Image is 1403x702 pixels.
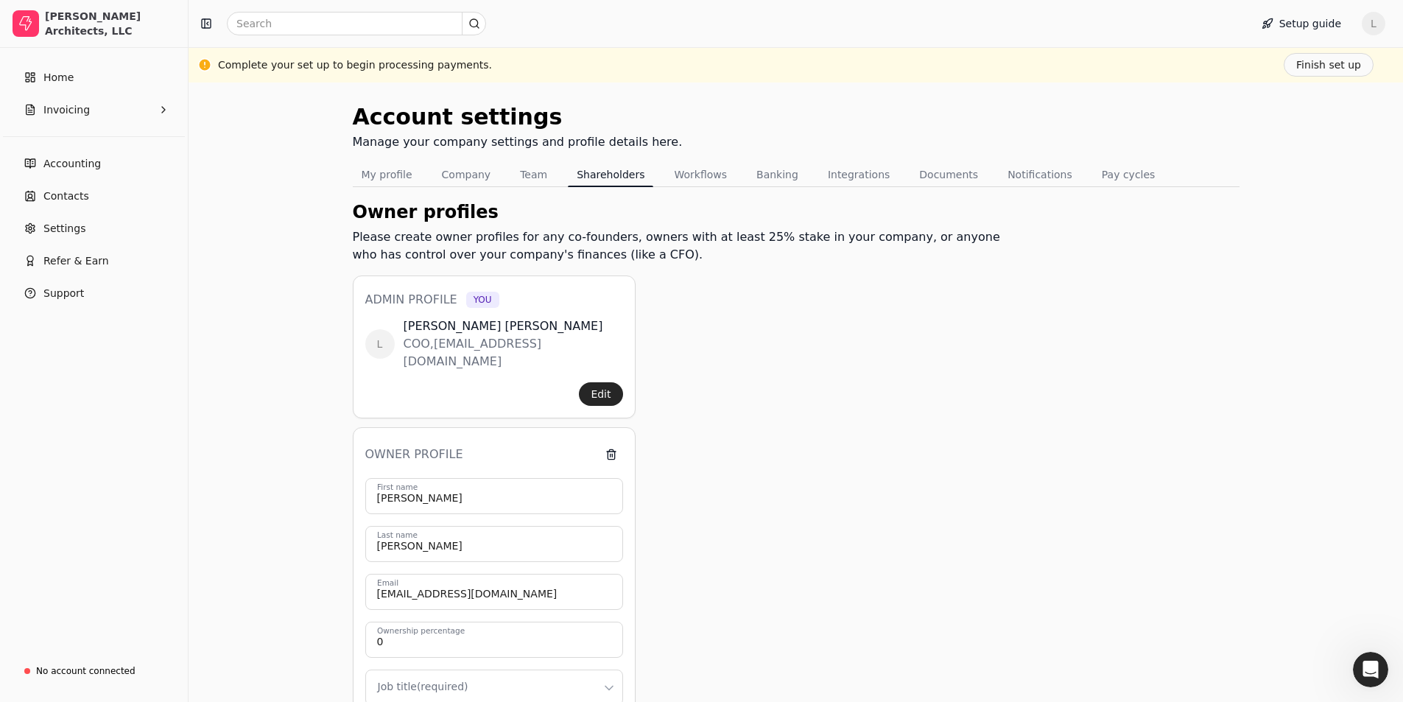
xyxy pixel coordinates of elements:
input: Search [227,12,486,35]
div: Complete your set up to begin processing payments. [218,57,492,73]
span: Refer & Earn [43,253,109,269]
nav: Tabs [353,163,1240,187]
button: Notifications [999,163,1081,186]
button: Documents [910,163,987,186]
span: You [474,293,492,306]
a: Settings [6,214,182,243]
button: Support [6,278,182,308]
span: L [365,329,395,359]
span: Accounting [43,156,101,172]
button: Integrations [819,163,899,186]
h3: Admin profile [365,291,499,309]
span: Home [43,70,74,85]
button: Banking [748,163,807,186]
button: Shareholders [568,163,653,186]
button: Invoicing [6,95,182,124]
button: Setup guide [1250,12,1353,35]
button: Edit [579,382,622,406]
button: Workflows [665,163,736,186]
div: Owner profiles [353,199,1013,225]
button: My profile [353,163,421,186]
a: No account connected [6,658,182,684]
a: Home [6,63,182,92]
iframe: Intercom live chat [1353,652,1388,687]
button: Refer & Earn [6,246,182,275]
a: Accounting [6,149,182,178]
div: Account settings [353,100,683,133]
div: No account connected [36,664,136,678]
button: L [1362,12,1385,35]
button: Finish set up [1284,53,1374,77]
div: COO , [EMAIL_ADDRESS][DOMAIN_NAME] [404,335,623,371]
div: [PERSON_NAME] Architects, LLC [45,9,175,38]
div: Please create owner profiles for any co-founders, owners with at least 25% stake in your company,... [353,228,1013,264]
a: Contacts [6,181,182,211]
div: Manage your company settings and profile details here. [353,133,683,151]
label: Ownership percentage [377,625,465,637]
label: Last name [377,530,418,541]
button: Team [511,163,556,186]
span: Contacts [43,189,89,204]
div: [PERSON_NAME] [PERSON_NAME] [404,317,623,335]
span: Invoicing [43,102,90,118]
span: Support [43,286,84,301]
label: First name [377,482,418,494]
h3: Owner profile [365,443,463,466]
label: Email [377,578,398,589]
div: Job title (required) [378,679,468,695]
button: Company [433,163,500,186]
button: Pay cycles [1093,163,1164,186]
span: Settings [43,221,85,236]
